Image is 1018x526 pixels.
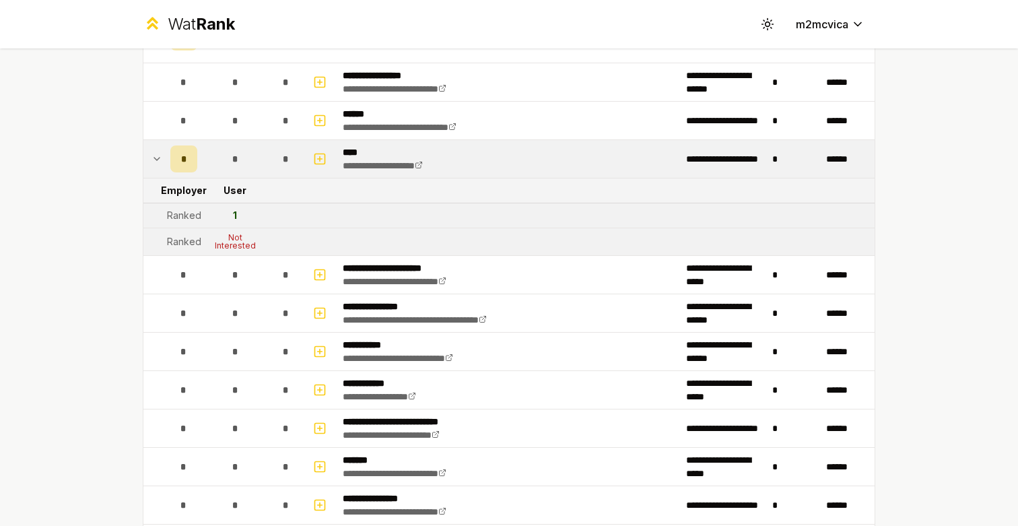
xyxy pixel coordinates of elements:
button: m2mcvica [785,12,875,36]
td: Employer [165,178,203,203]
span: m2mcvica [796,16,848,32]
a: WatRank [143,13,235,35]
div: Not Interested [208,234,262,250]
div: Ranked [167,209,201,222]
div: 1 [233,209,237,222]
div: Wat [168,13,235,35]
div: Ranked [167,235,201,249]
td: User [203,178,267,203]
span: Rank [196,14,235,34]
